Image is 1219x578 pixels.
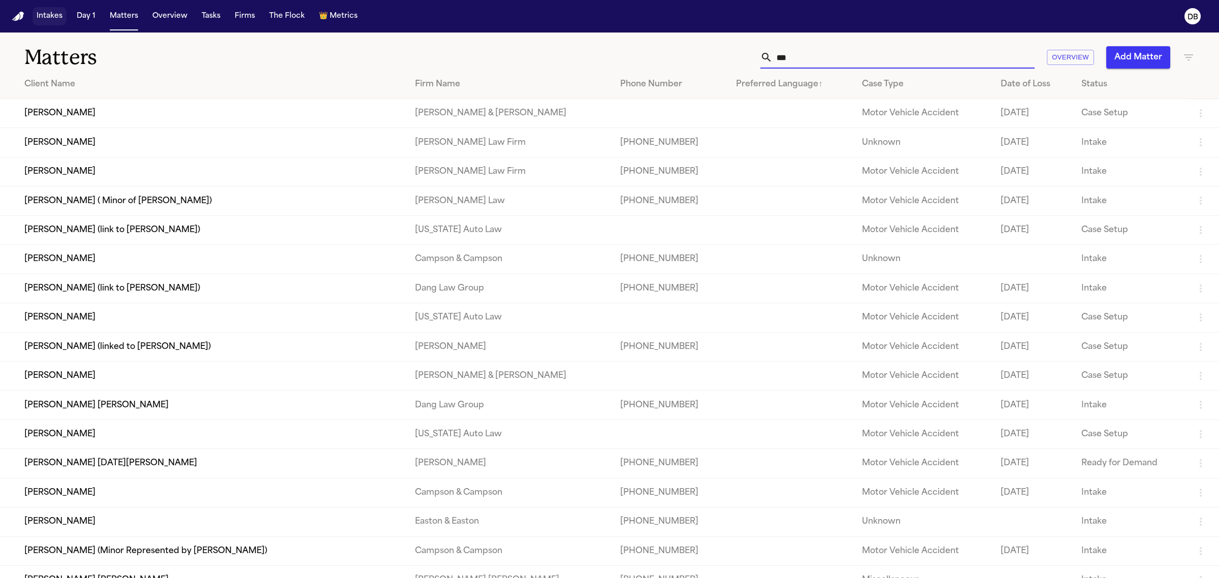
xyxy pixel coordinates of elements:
div: Phone Number [620,78,720,90]
button: Tasks [198,7,224,25]
button: Overview [1047,50,1094,66]
td: Intake [1073,157,1186,186]
td: [PHONE_NUMBER] [612,157,728,186]
td: Motor Vehicle Accident [854,361,992,390]
td: Easton & Easton [407,507,612,536]
div: Preferred Language ↑ [736,78,845,90]
div: Date of Loss [1001,78,1065,90]
td: [DATE] [992,99,1073,128]
td: [DATE] [992,449,1073,478]
button: Matters [106,7,142,25]
td: [PHONE_NUMBER] [612,274,728,303]
td: Motor Vehicle Accident [854,536,992,565]
td: Motor Vehicle Accident [854,157,992,186]
td: [PERSON_NAME] Law Firm [407,157,612,186]
td: Motor Vehicle Accident [854,332,992,361]
td: Intake [1073,274,1186,303]
button: Overview [148,7,191,25]
td: Case Setup [1073,361,1186,390]
td: [PERSON_NAME] & [PERSON_NAME] [407,361,612,390]
td: [PERSON_NAME] Law [407,186,612,215]
td: Ready for Demand [1073,449,1186,478]
td: Dang Law Group [407,274,612,303]
td: [DATE] [992,274,1073,303]
td: [DATE] [992,303,1073,332]
td: Motor Vehicle Accident [854,99,992,128]
td: [PERSON_NAME] [407,332,612,361]
td: [PHONE_NUMBER] [612,332,728,361]
td: Case Setup [1073,99,1186,128]
button: Add Matter [1106,46,1170,69]
td: [PHONE_NUMBER] [612,449,728,478]
td: [PERSON_NAME] [407,449,612,478]
td: [PHONE_NUMBER] [612,128,728,157]
button: Intakes [33,7,67,25]
td: Intake [1073,128,1186,157]
td: Campson & Campson [407,245,612,274]
td: [DATE] [992,332,1073,361]
td: Intake [1073,478,1186,507]
td: [DATE] [992,215,1073,244]
td: [DATE] [992,128,1073,157]
td: [DATE] [992,478,1073,507]
td: Intake [1073,186,1186,215]
button: Firms [231,7,259,25]
td: [PERSON_NAME] & [PERSON_NAME] [407,99,612,128]
td: Dang Law Group [407,391,612,420]
td: [PHONE_NUMBER] [612,478,728,507]
td: [PHONE_NUMBER] [612,391,728,420]
td: Case Setup [1073,215,1186,244]
td: [PHONE_NUMBER] [612,507,728,536]
td: Case Setup [1073,420,1186,448]
td: [PERSON_NAME] Law Firm [407,128,612,157]
td: [DATE] [992,157,1073,186]
div: Client Name [24,78,399,90]
h1: Matters [24,45,375,70]
div: Case Type [862,78,984,90]
div: Status [1081,78,1178,90]
td: [US_STATE] Auto Law [407,303,612,332]
td: Campson & Campson [407,478,612,507]
td: [DATE] [992,391,1073,420]
td: Motor Vehicle Accident [854,186,992,215]
button: The Flock [265,7,309,25]
td: Motor Vehicle Accident [854,420,992,448]
td: Motor Vehicle Accident [854,478,992,507]
td: Unknown [854,507,992,536]
button: crownMetrics [315,7,362,25]
td: Motor Vehicle Accident [854,303,992,332]
td: Intake [1073,536,1186,565]
td: [DATE] [992,420,1073,448]
td: Motor Vehicle Accident [854,215,992,244]
td: Campson & Campson [407,536,612,565]
td: Motor Vehicle Accident [854,391,992,420]
td: Case Setup [1073,303,1186,332]
td: [DATE] [992,186,1073,215]
td: [PHONE_NUMBER] [612,186,728,215]
td: [PHONE_NUMBER] [612,536,728,565]
td: Motor Vehicle Accident [854,449,992,478]
button: Day 1 [73,7,100,25]
a: Home [12,12,24,21]
div: Firm Name [415,78,604,90]
td: [US_STATE] Auto Law [407,215,612,244]
td: [PHONE_NUMBER] [612,245,728,274]
td: Unknown [854,128,992,157]
td: Unknown [854,245,992,274]
td: [DATE] [992,536,1073,565]
td: [US_STATE] Auto Law [407,420,612,448]
img: Finch Logo [12,12,24,21]
td: [DATE] [992,361,1073,390]
td: Intake [1073,245,1186,274]
td: Motor Vehicle Accident [854,274,992,303]
td: Intake [1073,391,1186,420]
td: Intake [1073,507,1186,536]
